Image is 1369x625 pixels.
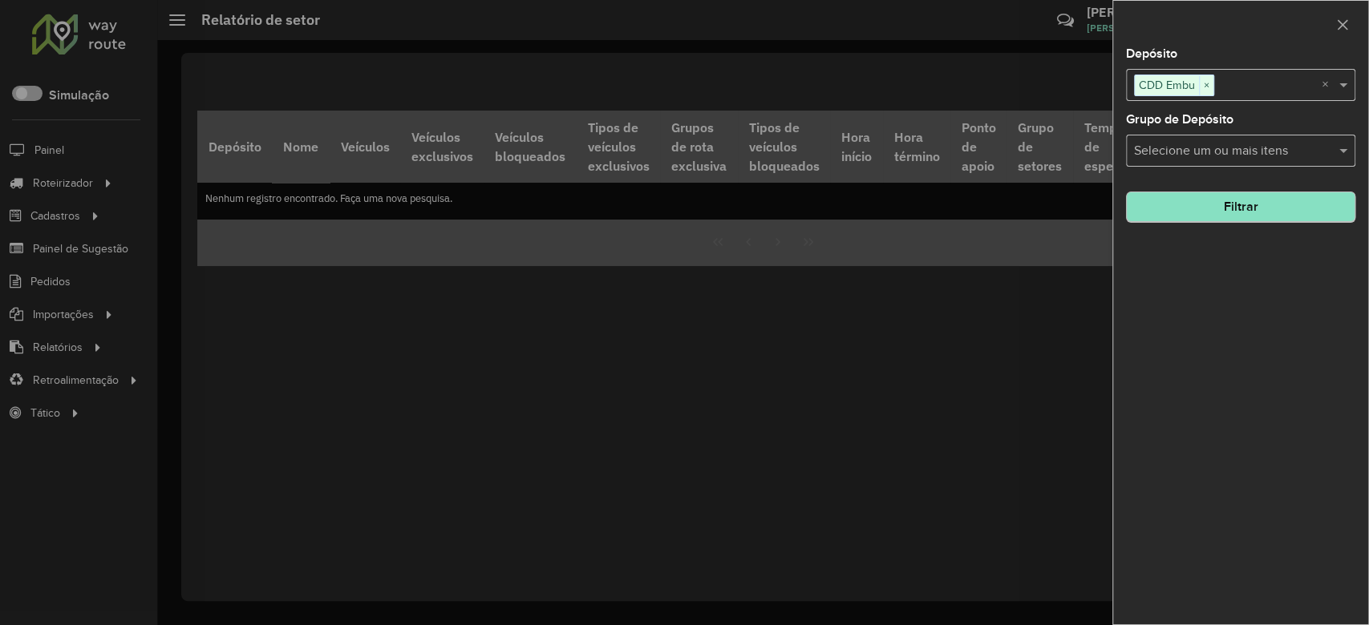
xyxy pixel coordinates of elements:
[1135,75,1199,95] span: CDD Embu
[1126,110,1233,129] label: Grupo de Depósito
[1322,75,1335,95] span: Clear all
[1126,192,1355,222] button: Filtrar
[1126,44,1177,63] label: Depósito
[1199,76,1213,95] span: ×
